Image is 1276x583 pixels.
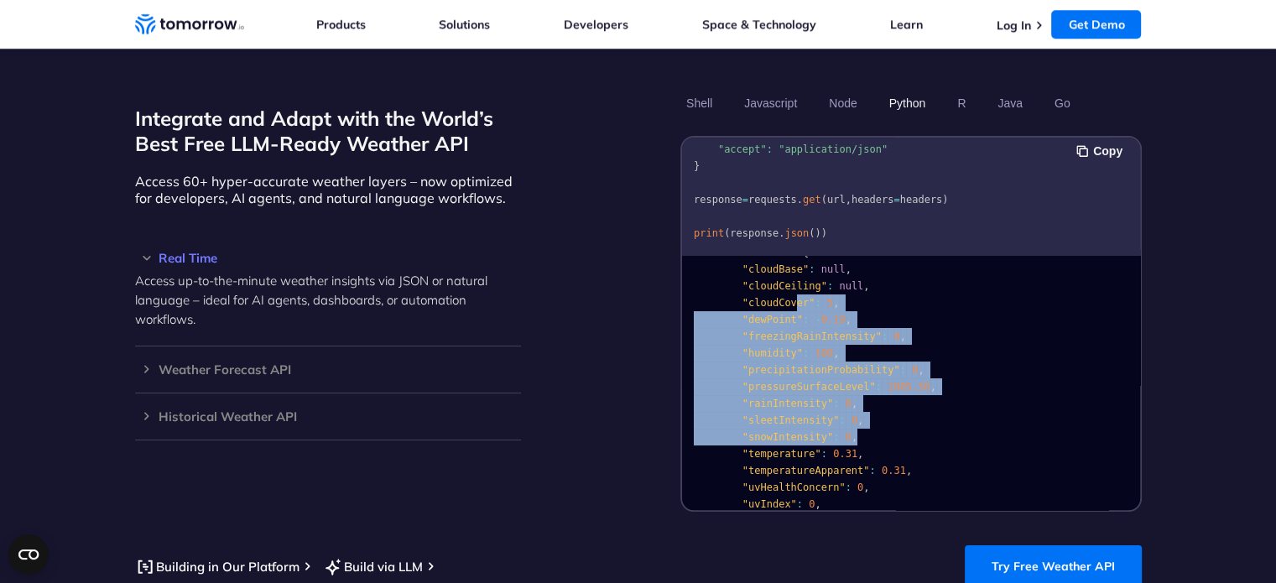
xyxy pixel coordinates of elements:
[8,534,49,575] button: Open CMP widget
[742,448,820,460] span: "temperature"
[881,465,905,476] span: 0.31
[439,17,490,32] a: Solutions
[863,481,869,493] span: ,
[796,498,802,510] span: :
[820,194,826,206] span: (
[779,227,784,239] span: .
[742,194,747,206] span: =
[738,89,803,117] button: Javascript
[888,381,930,393] span: 1005.56
[742,347,802,359] span: "humidity"
[912,364,918,376] span: 0
[790,247,796,258] span: :
[992,89,1029,117] button: Java
[851,194,893,206] span: headers
[796,194,802,206] span: .
[748,194,797,206] span: requests
[820,227,826,239] span: )
[845,263,851,275] span: ,
[742,481,845,493] span: "uvHealthConcern"
[694,127,737,138] span: headers
[893,331,899,342] span: 0
[851,414,857,426] span: 0
[883,89,931,117] button: Python
[742,414,839,426] span: "sleetIntensity"
[742,297,815,309] span: "cloudCover"
[742,247,790,258] span: "values"
[135,106,521,156] h2: Integrate and Adapt with the World’s Best Free LLM-Ready Weather API
[890,17,923,32] a: Learn
[803,247,809,258] span: {
[742,498,796,510] span: "uvIndex"
[930,381,935,393] span: ,
[851,431,857,443] span: ,
[899,331,905,342] span: ,
[833,431,839,443] span: :
[742,314,802,325] span: "dewPoint"
[135,410,521,423] h3: Historical Weather API
[803,314,809,325] span: :
[951,89,971,117] button: R
[135,271,521,329] p: Access up-to-the-minute weather insights via JSON or natural language – ideal for AI agents, dash...
[730,227,779,239] span: response
[863,280,869,292] span: ,
[833,448,857,460] span: 0.31
[942,194,948,206] span: )
[680,89,718,117] button: Shell
[881,331,887,342] span: :
[839,414,845,426] span: :
[823,89,862,117] button: Node
[857,414,863,426] span: ,
[742,431,832,443] span: "snowIntensity"
[135,173,521,206] p: Access 60+ hyper-accurate weather layers – now optimized for developers, AI agents, and natural l...
[742,398,832,409] span: "rainIntensity"
[820,448,826,460] span: :
[694,227,724,239] span: print
[742,364,899,376] span: "precipitationProbability"
[724,227,730,239] span: (
[820,314,845,325] span: 0.19
[748,127,754,138] span: {
[893,194,899,206] span: =
[826,194,845,206] span: url
[815,314,820,325] span: -
[803,194,821,206] span: get
[316,17,366,32] a: Products
[736,127,742,138] span: =
[135,12,244,37] a: Home link
[857,448,863,460] span: ,
[135,363,521,376] h3: Weather Forecast API
[851,398,857,409] span: ,
[809,227,815,239] span: (
[845,314,851,325] span: ,
[869,465,875,476] span: :
[779,143,888,155] span: "application/json"
[845,431,851,443] span: 0
[564,17,628,32] a: Developers
[717,143,766,155] span: "accept"
[1076,142,1128,160] button: Copy
[742,381,875,393] span: "pressureSurfaceLevel"
[694,194,742,206] span: response
[815,227,820,239] span: )
[766,143,772,155] span: :
[135,252,521,264] h3: Real Time
[820,263,845,275] span: null
[809,498,815,510] span: 0
[826,297,832,309] span: 5
[833,347,839,359] span: ,
[833,297,839,309] span: ,
[809,263,815,275] span: :
[839,280,863,292] span: null
[1051,10,1141,39] a: Get Demo
[918,364,924,376] span: ,
[845,398,851,409] span: 0
[1048,89,1075,117] button: Go
[702,17,816,32] a: Space & Technology
[742,263,808,275] span: "cloudBase"
[742,465,869,476] span: "temperatureApparent"
[803,347,809,359] span: :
